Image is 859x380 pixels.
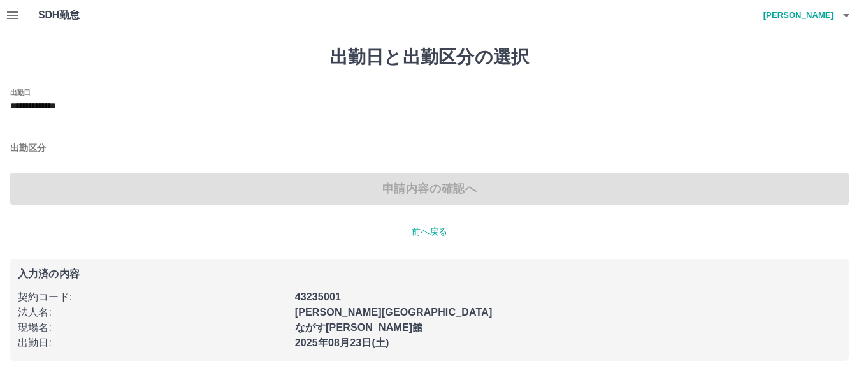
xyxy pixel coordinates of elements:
p: 出勤日 : [18,335,287,351]
p: 契約コード : [18,289,287,305]
b: [PERSON_NAME][GEOGRAPHIC_DATA] [295,307,493,318]
b: ながす[PERSON_NAME]館 [295,322,423,333]
b: 2025年08月23日(土) [295,337,389,348]
h1: 出勤日と出勤区分の選択 [10,47,849,68]
b: 43235001 [295,291,341,302]
p: 入力済の内容 [18,269,841,279]
p: 前へ戻る [10,225,849,238]
p: 法人名 : [18,305,287,320]
p: 現場名 : [18,320,287,335]
label: 出勤日 [10,87,31,97]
